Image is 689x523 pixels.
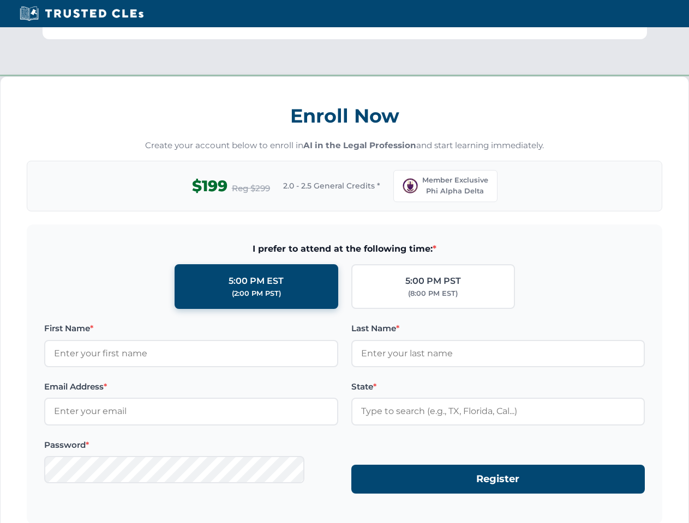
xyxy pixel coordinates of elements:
label: Email Address [44,380,338,393]
input: Type to search (e.g., TX, Florida, Cal...) [351,398,645,425]
div: (2:00 PM PST) [232,288,281,299]
h3: Enroll Now [27,99,662,133]
img: PAD [403,178,418,193]
div: 5:00 PM EST [229,274,284,288]
span: Reg $299 [232,182,270,195]
button: Register [351,465,645,494]
label: State [351,380,645,393]
label: First Name [44,322,338,335]
strong: AI in the Legal Profession [303,140,416,150]
input: Enter your last name [351,340,645,367]
p: Create your account below to enroll in and start learning immediately. [27,139,662,152]
input: Enter your email [44,398,338,425]
div: 5:00 PM PST [405,274,461,288]
span: I prefer to attend at the following time: [44,242,645,256]
input: Enter your first name [44,340,338,367]
img: Trusted CLEs [16,5,147,22]
label: Password [44,439,338,452]
span: $199 [192,174,227,198]
div: (8:00 PM EST) [408,288,458,299]
label: Last Name [351,322,645,335]
span: Member Exclusive Phi Alpha Delta [422,175,488,197]
span: 2.0 - 2.5 General Credits * [283,180,380,192]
